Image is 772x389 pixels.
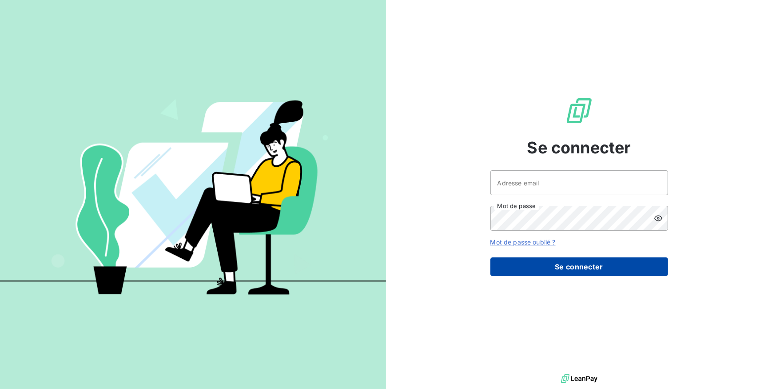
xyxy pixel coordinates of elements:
[490,238,556,246] a: Mot de passe oublié ?
[490,257,668,276] button: Se connecter
[527,136,631,160] span: Se connecter
[561,372,597,385] img: logo
[490,170,668,195] input: placeholder
[565,96,593,125] img: Logo LeanPay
